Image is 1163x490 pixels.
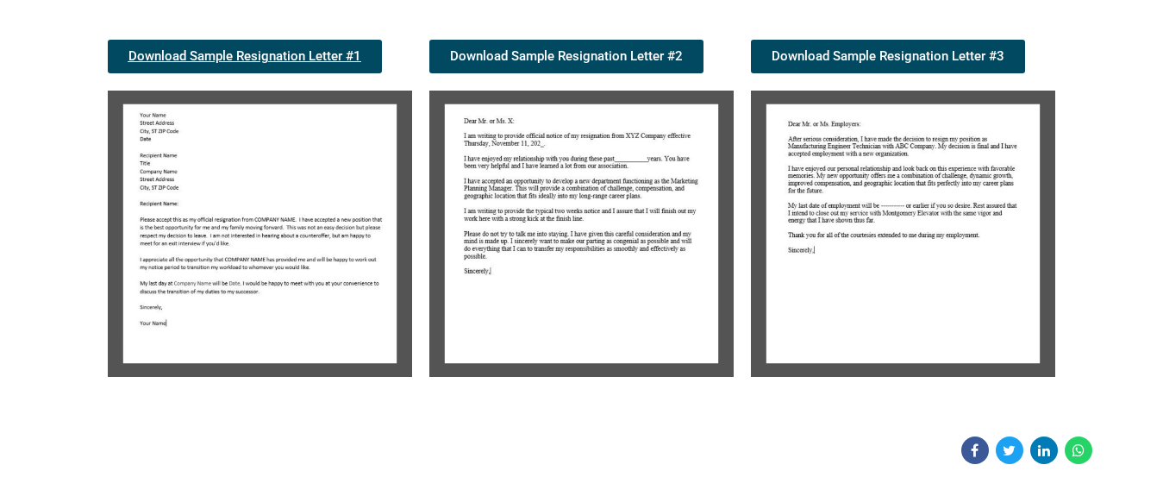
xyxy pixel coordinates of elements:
[108,40,382,73] a: Download Sample Resignation Letter #1
[996,437,1023,464] a: Share on Twitter
[1065,437,1092,464] a: Share on WhatsApp
[1030,437,1058,464] a: Share on Linkedin
[450,50,683,63] span: Download Sample Resignation Letter #2
[429,40,703,73] a: Download Sample Resignation Letter #2
[128,50,361,63] span: Download Sample Resignation Letter #1
[772,50,1004,63] span: Download Sample Resignation Letter #3
[751,40,1025,73] a: Download Sample Resignation Letter #3
[961,437,989,464] a: Share on Facebook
